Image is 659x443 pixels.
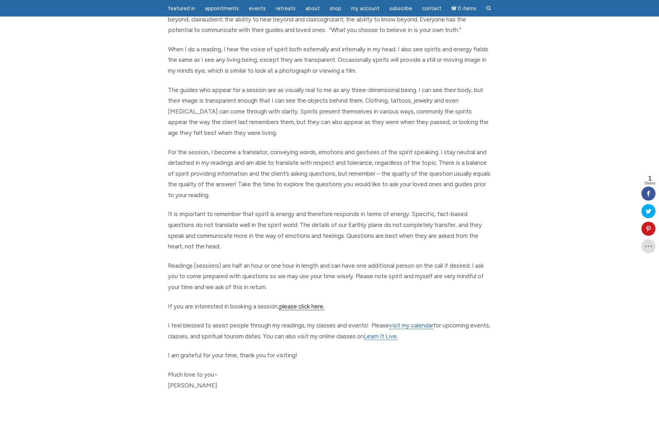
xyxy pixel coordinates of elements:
p: For the session, I become a translator, conveying words, emotions and gestures of the spirit spea... [168,147,491,201]
a: please click here. [279,303,324,310]
p: There are many ways to communicate with spirit; clairvoyance; the ability to see beyond, clairsen... [168,3,491,35]
span: 0 items [458,6,476,11]
i: Cart [451,5,458,12]
a: featured in [164,2,199,15]
a: Appointments [201,2,243,15]
span: Events [249,5,266,12]
span: 1 [644,175,655,182]
p: Readings (sessions) are half an hour or one hour in length and can have one additional person on ... [168,260,491,293]
p: If you are interested in booking a session, [168,301,491,312]
p: I feel blessed to assist people through my readings, my classes and events! Please for upcoming e... [168,320,491,341]
a: Shop [325,2,345,15]
span: About [305,5,320,12]
span: Subscribe [389,5,412,12]
p: I am grateful for your time, thank you for visiting! [168,350,491,361]
a: visit my calendar [389,322,433,329]
span: featured in [168,5,195,12]
a: Cart0 items [447,1,481,15]
a: Learn It Live. [364,333,398,340]
span: Contact [422,5,441,12]
a: About [301,2,324,15]
p: It is important to remember that spirit is energy and therefore responds in terms of energy. Spec... [168,209,491,252]
p: Much love to you~ [PERSON_NAME] [168,369,491,391]
span: Shop [330,5,341,12]
p: The guides who appear for a session are as visually real to me as any three-dimensional being. I ... [168,85,491,138]
span: Appointments [205,5,239,12]
span: Retreats [276,5,296,12]
span: Shares [644,182,655,185]
span: My Account [351,5,380,12]
a: Subscribe [385,2,416,15]
a: My Account [347,2,384,15]
a: Events [245,2,270,15]
a: Retreats [271,2,300,15]
p: When I do a reading, I hear the voice of spirit both externally and internally in my head. I also... [168,44,491,76]
a: Contact [418,2,446,15]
